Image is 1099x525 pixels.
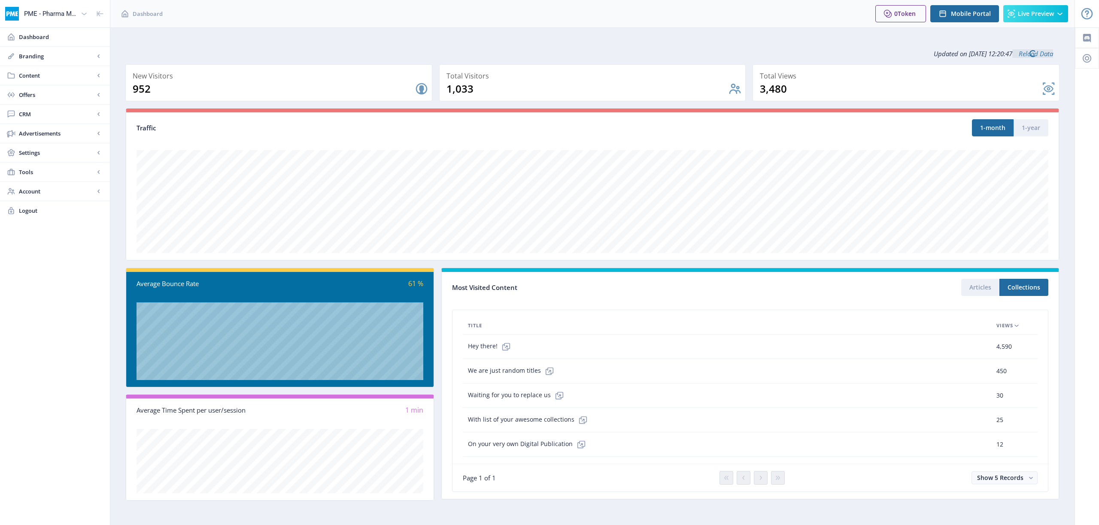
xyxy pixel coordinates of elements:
[19,110,94,118] span: CRM
[19,206,103,215] span: Logout
[137,279,280,289] div: Average Bounce Rate
[996,341,1012,352] span: 4,590
[996,366,1007,376] span: 450
[446,82,729,96] div: 1,033
[999,279,1048,296] button: Collections
[930,5,999,22] button: Mobile Portal
[961,279,999,296] button: Articles
[137,405,280,415] div: Average Time Spent per user/session
[133,70,428,82] div: New Visitors
[19,33,103,41] span: Dashboard
[996,439,1003,450] span: 12
[468,338,515,355] span: Hey there!
[1012,49,1053,58] a: Reload Data
[468,387,568,404] span: Waiting for you to replace us
[468,320,482,331] span: Title
[19,91,94,99] span: Offers
[1014,119,1048,136] button: 1-year
[125,43,1060,64] div: Updated on [DATE] 12:20:47
[5,7,19,21] img: properties.app_icon.png
[133,82,415,96] div: 952
[24,4,77,23] div: PME - Pharma Market [GEOGRAPHIC_DATA]
[19,71,94,80] span: Content
[996,320,1013,331] span: Views
[468,362,558,380] span: We are just random titles
[468,411,592,428] span: With list of your awesome collections
[133,9,163,18] span: Dashboard
[463,474,496,482] span: Page 1 of 1
[977,474,1023,482] span: Show 5 Records
[951,10,991,17] span: Mobile Portal
[468,436,590,453] span: On your very own Digital Publication
[996,415,1003,425] span: 25
[760,82,1042,96] div: 3,480
[971,471,1038,484] button: Show 5 Records
[1018,10,1054,17] span: Live Preview
[280,405,423,415] div: 1 min
[996,390,1003,401] span: 30
[19,129,94,138] span: Advertisements
[452,281,750,294] div: Most Visited Content
[408,279,423,288] span: 61 %
[760,70,1056,82] div: Total Views
[446,70,742,82] div: Total Visitors
[875,5,926,22] button: 0Token
[19,148,94,157] span: Settings
[19,187,94,196] span: Account
[898,9,916,18] span: Token
[1003,5,1068,22] button: Live Preview
[972,119,1014,136] button: 1-month
[19,52,94,60] span: Branding
[19,168,94,176] span: Tools
[137,123,592,133] div: Traffic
